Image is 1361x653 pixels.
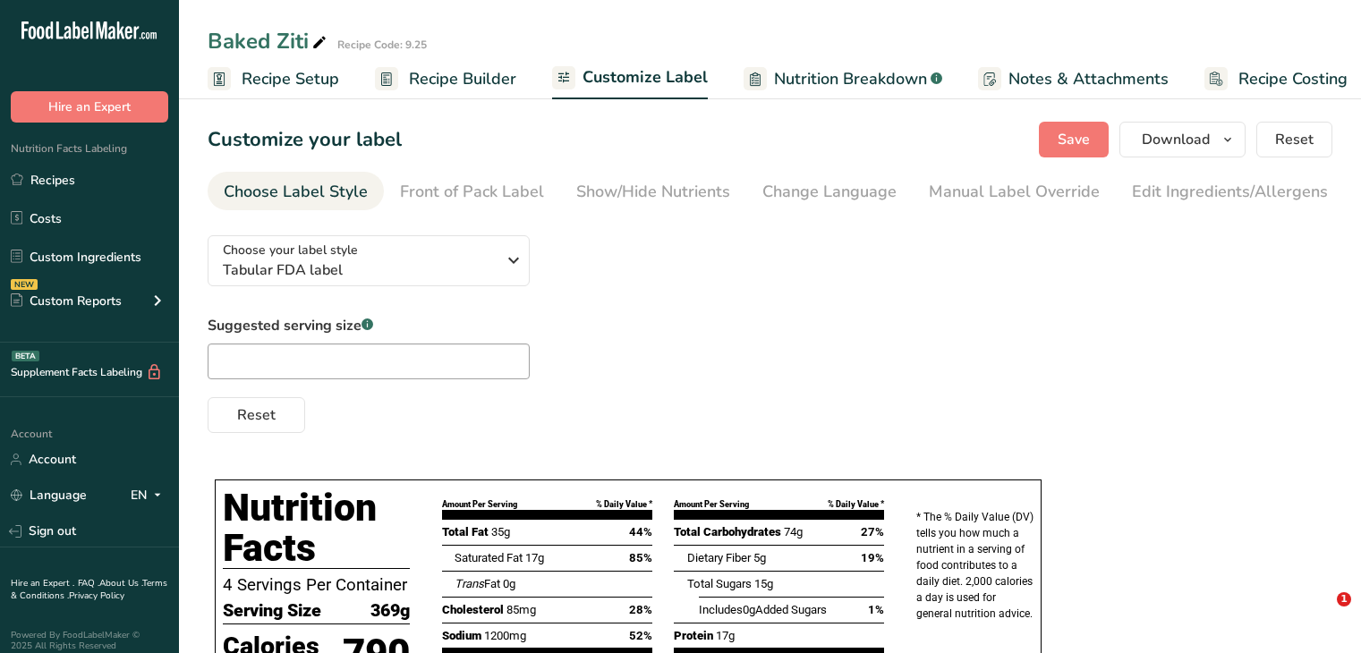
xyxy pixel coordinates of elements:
[11,577,167,602] a: Terms & Conditions .
[1275,129,1314,150] span: Reset
[753,551,766,564] span: 5g
[1256,122,1332,157] button: Reset
[208,235,530,286] button: Choose your label style Tabular FDA label
[674,498,749,511] div: Amount Per Serving
[208,315,530,336] label: Suggested serving size
[629,627,652,645] span: 52%
[916,509,1034,623] p: * The % Daily Value (DV) tells you how much a nutrient in a serving of food contributes to a dail...
[78,577,99,589] a: FAQ .
[442,498,517,511] div: Amount Per Serving
[69,589,124,602] a: Privacy Policy
[629,549,652,567] span: 85%
[1142,129,1210,150] span: Download
[1119,122,1246,157] button: Download
[337,37,427,53] div: Recipe Code: 9.25
[929,180,1100,204] div: Manual Label Override
[503,577,515,590] span: 0g
[774,67,927,91] span: Nutrition Breakdown
[687,577,752,590] span: Total Sugars
[375,59,516,99] a: Recipe Builder
[506,603,536,616] span: 85mg
[11,279,38,290] div: NEW
[208,59,339,99] a: Recipe Setup
[208,397,305,433] button: Reset
[223,488,410,569] h1: Nutrition Facts
[784,525,803,539] span: 74g
[716,629,735,642] span: 17g
[583,65,708,89] span: Customize Label
[1008,67,1169,91] span: Notes & Attachments
[442,525,489,539] span: Total Fat
[978,59,1169,99] a: Notes & Attachments
[370,598,410,624] span: 369g
[12,351,39,361] div: BETA
[629,523,652,541] span: 44%
[223,259,496,281] span: Tabular FDA label
[868,601,884,619] span: 1%
[1204,59,1348,99] a: Recipe Costing
[828,498,884,511] div: % Daily Value *
[224,180,368,204] div: Choose Label Style
[400,180,544,204] div: Front of Pack Label
[699,603,827,616] span: Includes Added Sugars
[1039,122,1109,157] button: Save
[11,577,74,589] a: Hire an Expert .
[596,498,652,511] div: % Daily Value *
[861,549,884,567] span: 19%
[455,551,523,564] span: Saturated Fat
[99,577,142,589] a: About Us .
[11,479,87,511] a: Language
[1300,592,1343,635] iframe: Intercom live chat
[861,523,884,541] span: 27%
[455,577,484,590] i: Trans
[208,25,330,57] div: Baked Ziti
[455,577,500,590] span: Fat
[552,57,708,100] a: Customize Label
[674,525,781,539] span: Total Carbohydrates
[131,485,168,506] div: EN
[525,551,544,564] span: 17g
[1058,129,1090,150] span: Save
[491,525,510,539] span: 35g
[208,125,402,155] h1: Customize your label
[762,180,897,204] div: Change Language
[629,601,652,619] span: 28%
[242,67,339,91] span: Recipe Setup
[11,292,122,310] div: Custom Reports
[11,91,168,123] button: Hire an Expert
[743,603,755,616] span: 0g
[223,598,321,624] span: Serving Size
[11,630,168,651] div: Powered By FoodLabelMaker © 2025 All Rights Reserved
[442,629,481,642] span: Sodium
[223,572,410,598] p: 4 Servings Per Container
[576,180,730,204] div: Show/Hide Nutrients
[754,577,773,590] span: 15g
[674,629,713,642] span: Protein
[1132,180,1359,204] div: Edit Ingredients/Allergens List
[237,404,276,426] span: Reset
[442,603,504,616] span: Cholesterol
[1337,592,1351,606] span: 1
[744,59,942,99] a: Nutrition Breakdown
[1238,67,1348,91] span: Recipe Costing
[484,629,526,642] span: 1200mg
[687,551,751,564] span: Dietary Fiber
[409,67,516,91] span: Recipe Builder
[223,241,358,259] span: Choose your label style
